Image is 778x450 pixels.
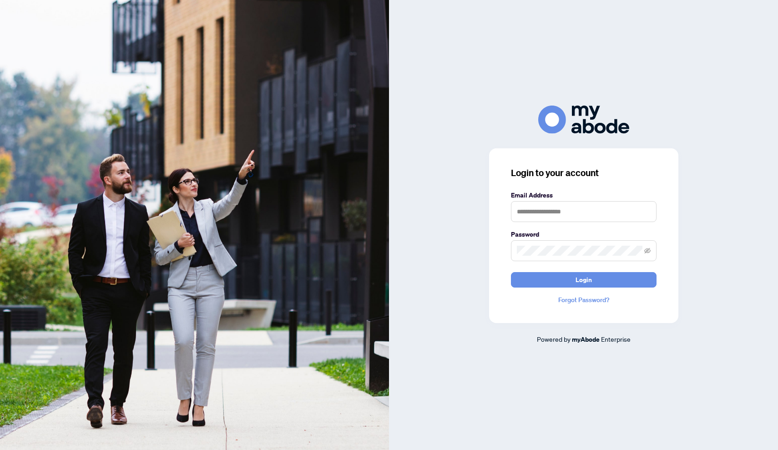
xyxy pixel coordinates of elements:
[601,335,631,343] span: Enterprise
[511,295,657,305] a: Forgot Password?
[537,335,571,343] span: Powered by
[576,273,592,287] span: Login
[572,334,600,344] a: myAbode
[511,272,657,288] button: Login
[538,106,629,133] img: ma-logo
[644,248,651,254] span: eye-invisible
[511,190,657,200] label: Email Address
[511,229,657,239] label: Password
[511,167,657,179] h3: Login to your account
